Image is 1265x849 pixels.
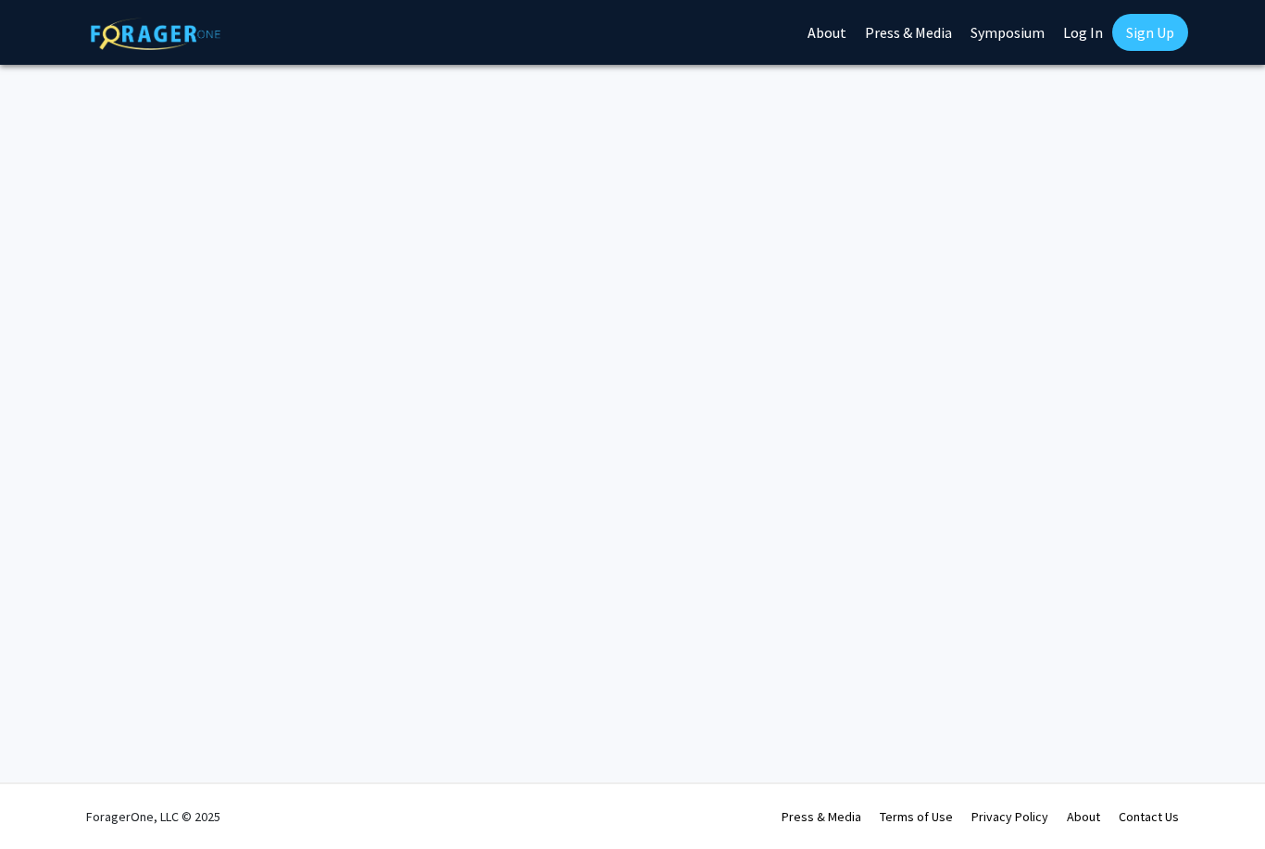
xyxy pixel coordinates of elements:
a: Press & Media [782,808,861,825]
a: Terms of Use [880,808,953,825]
a: Privacy Policy [971,808,1048,825]
a: Contact Us [1119,808,1179,825]
img: ForagerOne Logo [91,18,220,50]
a: About [1067,808,1100,825]
div: ForagerOne, LLC © 2025 [86,784,220,849]
a: Sign Up [1112,14,1188,51]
